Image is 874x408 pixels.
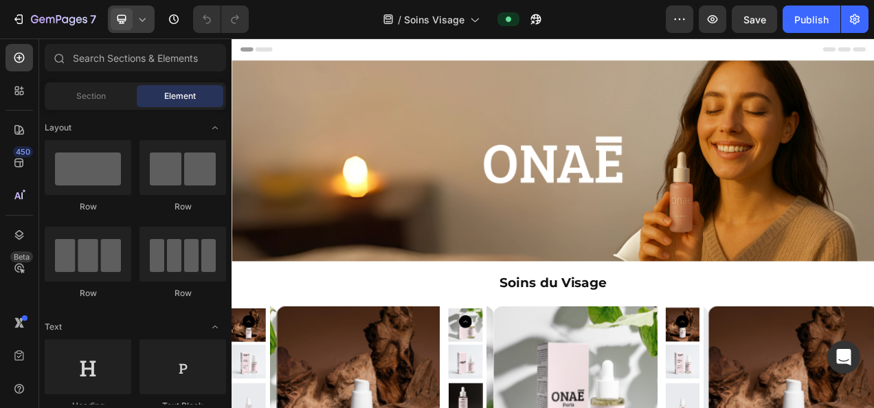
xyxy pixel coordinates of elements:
[204,316,226,338] span: Toggle open
[398,12,401,27] span: /
[45,122,71,134] span: Layout
[139,287,226,299] div: Row
[794,12,829,27] div: Publish
[45,287,131,299] div: Row
[827,341,860,374] div: Open Intercom Messenger
[732,5,777,33] button: Save
[90,11,96,27] p: 7
[76,90,106,102] span: Section
[193,5,249,33] div: Undo/Redo
[13,146,33,157] div: 450
[404,12,464,27] span: Soins Visage
[204,117,226,139] span: Toggle open
[10,251,33,262] div: Beta
[783,5,840,33] button: Publish
[743,14,766,25] span: Save
[292,355,309,372] button: Carousel Back Arrow
[45,44,226,71] input: Search Sections & Elements
[45,321,62,333] span: Text
[45,201,131,213] div: Row
[232,38,874,408] iframe: Design area
[570,355,587,372] button: Carousel Back Arrow
[164,90,196,102] span: Element
[5,5,102,33] button: 7
[139,201,226,213] div: Row
[344,303,481,323] strong: Soins du Visage
[14,355,30,372] button: Carousel Back Arrow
